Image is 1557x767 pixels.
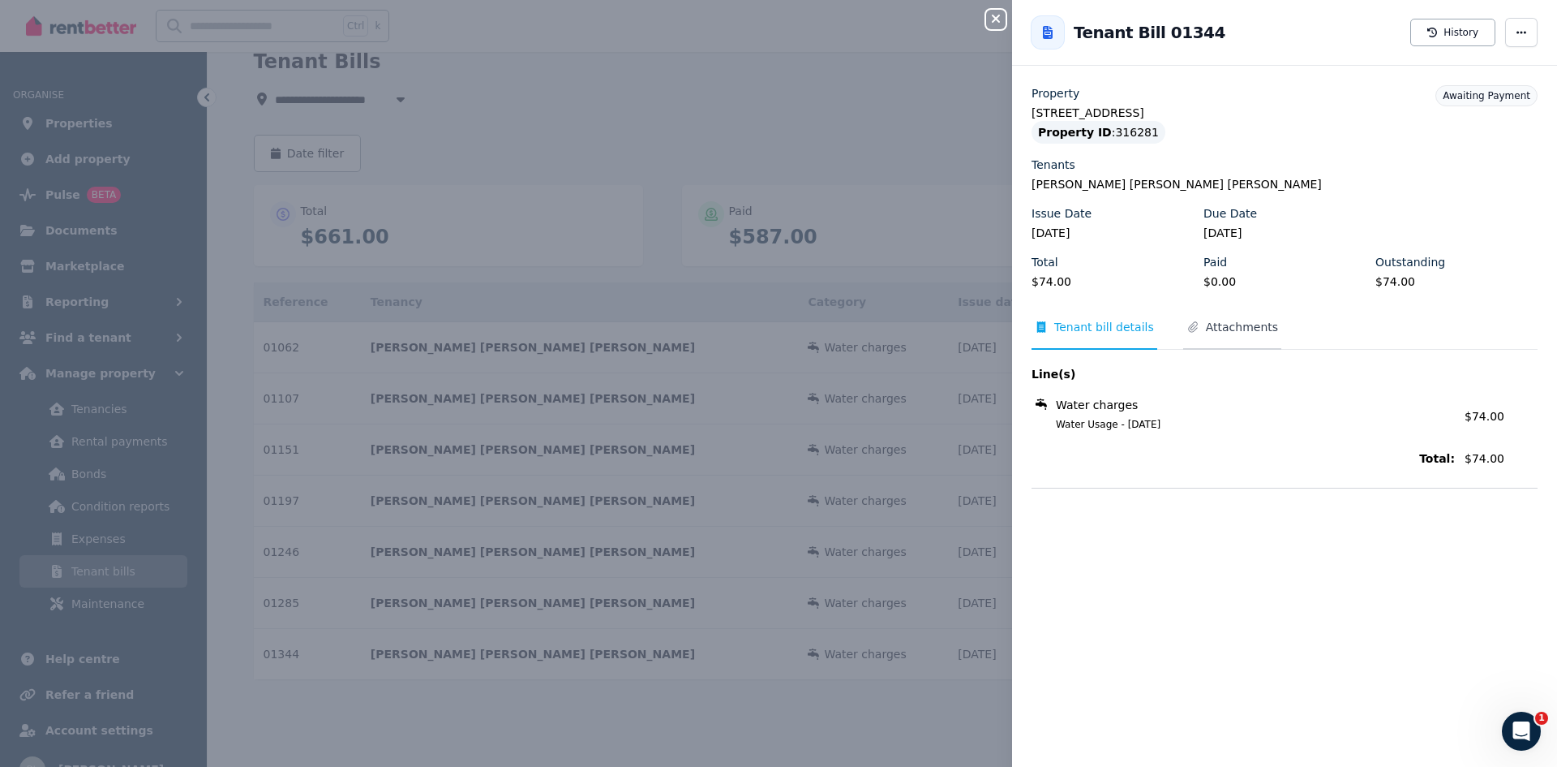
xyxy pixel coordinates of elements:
[1032,366,1455,382] span: Line(s)
[1054,319,1154,335] span: Tenant bill details
[1203,225,1366,241] legend: [DATE]
[1203,274,1366,290] legend: $0.00
[1032,176,1538,192] legend: [PERSON_NAME] [PERSON_NAME] [PERSON_NAME]
[1032,254,1058,270] label: Total
[1032,105,1538,121] legend: [STREET_ADDRESS]
[1032,121,1165,144] div: : 316281
[1032,157,1075,173] label: Tenants
[1203,254,1227,270] label: Paid
[1056,397,1138,413] span: Water charges
[1465,410,1504,423] span: $74.00
[1032,274,1194,290] legend: $74.00
[1465,450,1538,467] span: $74.00
[1074,21,1225,44] h2: Tenant Bill 01344
[1032,450,1455,467] span: Total:
[1032,225,1194,241] legend: [DATE]
[1410,19,1495,46] button: History
[1502,712,1541,751] iframe: Intercom live chat
[1032,319,1538,350] nav: Tabs
[1375,274,1538,290] legend: $74.00
[1038,124,1112,140] span: Property ID
[1375,254,1445,270] label: Outstanding
[1206,319,1278,335] span: Attachments
[1032,205,1092,222] label: Issue Date
[1036,418,1455,431] span: Water Usage - [DATE]
[1032,85,1079,101] label: Property
[1203,205,1257,222] label: Due Date
[1443,90,1530,101] span: Awaiting Payment
[1535,712,1548,725] span: 1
